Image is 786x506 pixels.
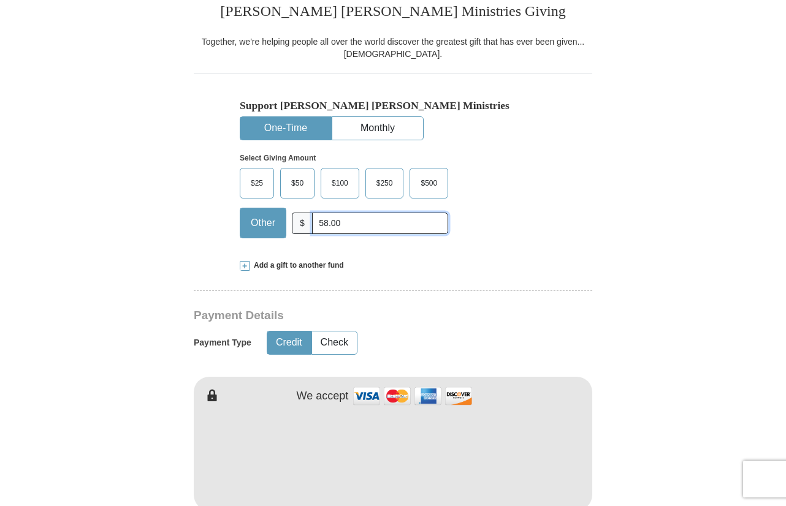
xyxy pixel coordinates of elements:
h5: Payment Type [194,338,251,348]
h4: We accept [297,390,349,403]
button: Check [312,331,357,354]
h3: Payment Details [194,309,506,323]
span: Other [245,214,281,232]
span: $ [292,213,313,234]
span: Add a gift to another fund [250,260,344,271]
button: One-Time [240,117,331,140]
button: Credit [267,331,311,354]
button: Monthly [332,117,423,140]
span: $500 [414,174,443,192]
span: $100 [326,174,354,192]
strong: Select Giving Amount [240,154,316,162]
h5: Support [PERSON_NAME] [PERSON_NAME] Ministries [240,99,546,112]
span: $50 [285,174,310,192]
img: credit cards accepted [351,383,474,409]
span: $250 [370,174,399,192]
div: Together, we're helping people all over the world discover the greatest gift that has ever been g... [194,36,592,60]
input: Other Amount [312,213,448,234]
span: $25 [245,174,269,192]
